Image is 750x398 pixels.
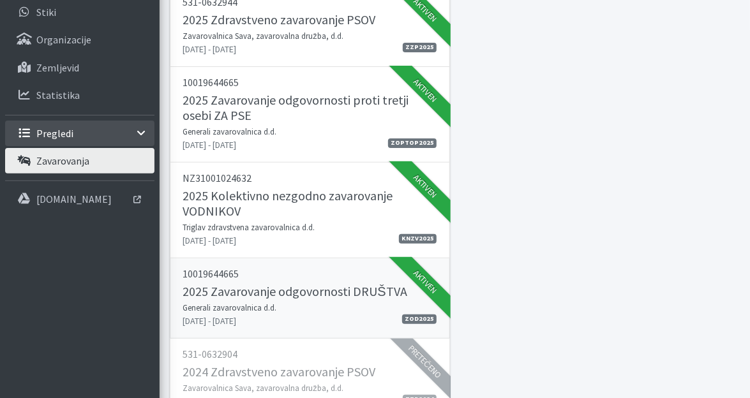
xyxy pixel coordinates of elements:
[170,258,451,339] a: 10019644665 2025 Zavarovanje odgovornosti DRUŠTVA Generali zavarovalnica d.d. [DATE] - [DATE]ZOD2...
[5,27,154,52] a: Organizacije
[384,240,467,323] div: Aktiven
[36,193,112,205] p: [DOMAIN_NAME]
[36,127,73,140] p: Pregledi
[36,154,89,167] p: Zavarovanja
[183,12,376,27] h5: 2025 Zdravstveno zavarovanje PSOV
[36,33,91,46] p: Organizacije
[183,31,343,41] small: Zavarovalnica Sava, zavarovalna družba, d.d.
[183,302,277,313] small: Generali zavarovalnica d.d.
[183,222,315,232] small: Triglav zdravstvena zavarovalnica d.d.
[183,138,437,152] p: [DATE] - [DATE]
[183,314,437,328] p: [DATE] - [DATE]
[183,92,437,123] h5: 2025 Zavarovanje odgovornosti proti tretji osebi ZA PSE
[183,43,437,56] p: [DATE] - [DATE]
[183,346,437,362] p: 531-0632904
[36,6,56,18] p: Stiki
[183,170,437,186] p: NZ31001024632
[183,234,437,247] p: [DATE] - [DATE]
[36,89,80,101] p: Statistika
[183,383,343,393] small: Zavarovalnica Sava, zavarovalna družba, d.d.
[5,82,154,108] a: Statistika
[5,55,154,80] a: Zemljevid
[183,75,437,90] p: 10019644665
[5,148,154,173] a: Zavarovanja
[170,67,451,163] a: 10019644665 2025 Zavarovanje odgovornosti proti tretji osebi ZA PSE Generali zavarovalnica d.d. [...
[388,138,437,149] span: ZOPTOP2025
[183,188,437,219] h5: 2025 Kolektivno nezgodno zavarovanje VODNIKOV
[384,48,467,132] div: Aktiven
[5,186,154,212] a: [DOMAIN_NAME]
[384,144,467,228] div: Aktiven
[183,284,407,299] h5: 2025 Zavarovanje odgovornosti DRUŠTVA
[5,121,154,146] a: Pregledi
[183,126,277,136] small: Generali zavarovalnica d.d.
[399,234,437,244] span: KNZV2025
[170,163,451,258] a: NZ31001024632 2025 Kolektivno nezgodno zavarovanje VODNIKOV Triglav zdravstvena zavarovalnica d.d...
[183,266,437,281] p: 10019644665
[183,364,376,380] h5: 2024 Zdravstveno zavarovanje PSOV
[36,61,79,74] p: Zemljevid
